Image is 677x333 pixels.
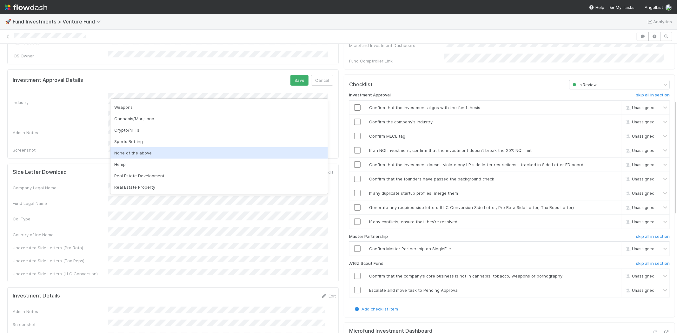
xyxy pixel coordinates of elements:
img: avatar_1a1d5361-16dd-4910-a949-020dcd9f55a3.png [666,4,672,11]
div: None of the above [110,147,328,159]
span: Unassigned [624,246,654,251]
a: Add checklist item [354,306,398,311]
button: Cancel [311,75,333,86]
h5: Investment Approval Details [13,77,83,83]
span: Unassigned [624,191,654,195]
div: Admin Notes [13,308,108,315]
span: Confirm MECE tag [369,134,405,139]
h5: Side Letter Download [13,169,67,175]
div: Company Legal Name [13,185,108,191]
h6: skip all in section [636,261,670,266]
span: Fund Investments > Venture Fund [13,18,104,25]
span: Confirm Master Partnership on SingleFile [369,246,451,251]
span: Unassigned [624,176,654,181]
span: If an NQI investment, confirm that the investment doesn’t break the 20% NQI limit [369,148,532,153]
div: Cannabis/Marijuana [110,113,328,124]
h6: A16Z Scout Fund [349,261,383,266]
div: Co. Type [13,216,108,222]
span: Unassigned [624,274,654,278]
span: If any duplicate startup profiles, merge them [369,191,458,196]
span: Unassigned [624,219,654,224]
a: skip all in section [636,234,670,242]
h6: Investment Approval [349,93,391,98]
div: Country of Inc Name [13,232,108,238]
div: Sports Betting [110,136,328,147]
span: Generate any required side letters (LLC Conversion Side Letter, Pro Rata Side Letter, Tax Reps Le... [369,205,574,210]
h5: Checklist [349,82,373,88]
div: Crypto/NFTs [110,124,328,136]
span: Unassigned [624,205,654,210]
h6: skip all in section [636,234,670,239]
div: Fund Legal Name [13,200,108,206]
button: Save [290,75,309,86]
div: IOS Owner [13,53,108,59]
span: Confirm that the company's core business is not in cannabis, tobacco, weapons or pornography [369,273,562,278]
a: Analytics [647,18,672,25]
h6: Master Partnership [349,234,388,239]
span: In Review [571,82,597,87]
span: Unassigned [624,148,654,153]
span: My Tasks [609,5,634,10]
div: Microfund Investment Dashboard [349,42,444,49]
div: Help [589,4,604,10]
a: skip all in section [636,261,670,269]
div: Fund Comptroller Link [349,58,444,64]
span: Escalate and move task to Pending Approval [369,288,459,293]
a: My Tasks [609,4,634,10]
div: Unexecuted Side Letters (Tax Reps) [13,258,108,264]
h6: skip all in section [636,93,670,98]
span: Confirm that the investment aligns with the fund thesis [369,105,480,110]
div: Hemp [110,159,328,170]
a: Edit [321,293,336,298]
div: Weapons [110,101,328,113]
div: Screenshot [13,147,108,153]
span: AngelList [645,5,663,10]
span: Unassigned [624,119,654,124]
div: Unexecuted Side Letters (Pro Rata) [13,245,108,251]
div: Industry [13,99,108,106]
span: Unassigned [624,134,654,138]
span: If any conflicts, ensure that they’re resolved [369,219,457,224]
span: Unassigned [624,288,654,293]
div: Real Estate Property [110,181,328,193]
span: 🚀 [5,19,11,24]
div: Screenshot [13,321,108,328]
h5: Investment Details [13,293,60,299]
span: Unassigned [624,162,654,167]
span: Confirm that the founders have passed the background check [369,176,494,181]
span: Unassigned [624,105,654,110]
span: Confirm that the investment doesn’t violate any LP side letter restrictions - tracked in Side Let... [369,162,583,167]
div: Admin Notes [13,129,108,136]
a: skip all in section [636,93,670,100]
img: logo-inverted-e16ddd16eac7371096b0.svg [5,2,47,13]
div: Real Estate Development [110,170,328,181]
span: Confirm the company's industry [369,119,433,124]
div: Unexecuted Side Letters (LLC Conversion) [13,271,108,277]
